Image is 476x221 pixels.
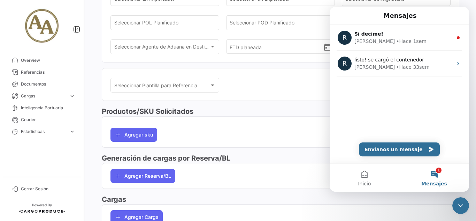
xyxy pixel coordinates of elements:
[102,106,459,116] h3: Productos/SKU Solicitados
[21,128,66,135] span: Estadísticas
[21,57,75,64] span: Overview
[6,102,78,114] a: Inteligencia Portuaria
[114,84,209,90] span: Seleccionar Plantilla para Referencia
[69,93,75,99] span: expand_more
[24,8,59,43] img: 852fc388-10ad-47fd-b232-e98225ca49a8.jpg
[110,128,157,142] button: Agregar sku
[69,128,75,135] span: expand_more
[6,66,78,78] a: Referencias
[6,78,78,90] a: Documentos
[114,45,209,51] span: Seleccionar Agente de Aduana en Destino
[21,69,75,75] span: Referencias
[330,7,469,192] iframe: Intercom live chat
[6,114,78,126] a: Courier
[21,186,75,192] span: Cerrar Sesión
[102,194,459,204] h3: Cargas
[21,81,75,87] span: Documentos
[110,169,175,183] button: Agregar Reserva/BL
[102,153,459,163] h3: Generación de cargas por Reserva/BL
[21,105,75,111] span: Inteligencia Portuaria
[21,117,75,123] span: Courier
[323,43,331,51] button: Open calendar
[6,54,78,66] a: Overview
[21,93,66,99] span: Cargas
[452,197,469,214] iframe: Intercom live chat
